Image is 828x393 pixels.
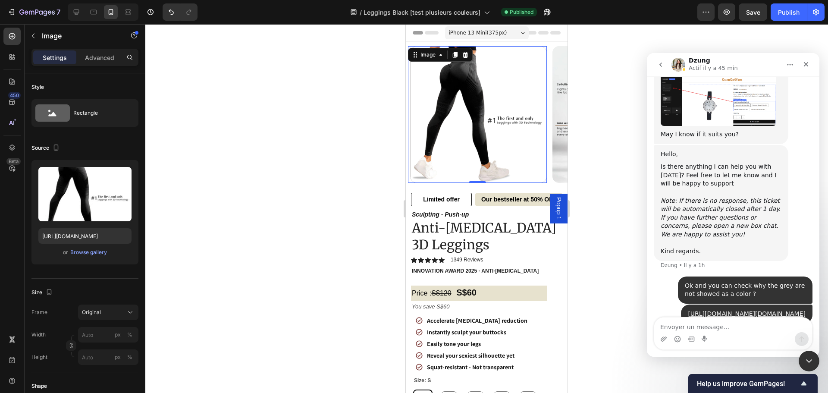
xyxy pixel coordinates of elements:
span: or [63,247,68,258]
span: / [360,8,362,17]
input: px% [78,349,138,365]
div: px [115,353,121,361]
div: Browse gallery [70,248,107,256]
button: Publish [771,3,807,21]
div: % [127,353,132,361]
div: Source [31,142,61,154]
label: Width [31,331,46,339]
button: Original [78,305,138,320]
input: px% [78,327,138,343]
span: Leggings Black [test plusieurs couleurs] [364,8,480,17]
iframe: Design area [406,24,568,393]
div: Publish [778,8,800,17]
p: Settings [43,53,67,62]
div: Style [31,83,44,91]
label: Height [31,353,47,361]
iframe: Intercom live chat [799,351,819,371]
button: Show survey - Help us improve GemPages! [697,378,809,389]
input: https://example.com/image.jpg [38,228,132,244]
button: Save [739,3,767,21]
span: Original [82,308,101,316]
button: px [125,352,135,362]
iframe: Intercom live chat [647,53,819,357]
div: px [115,331,121,339]
button: 7 [3,3,64,21]
div: Size [31,287,54,299]
div: % [127,331,132,339]
p: Advanced [85,53,114,62]
span: Save [746,9,760,16]
button: px [125,330,135,340]
div: Undo/Redo [163,3,198,21]
img: preview-image [38,167,132,221]
p: Image [42,31,115,41]
button: Browse gallery [70,248,107,257]
button: % [113,352,123,362]
span: Help us improve GemPages! [697,380,799,388]
div: 450 [8,92,21,99]
span: Published [510,8,533,16]
button: % [113,330,123,340]
label: Frame [31,308,47,316]
div: Shape [31,382,47,390]
div: Beta [6,158,21,165]
p: 7 [56,7,60,17]
div: Rectangle [73,103,126,123]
